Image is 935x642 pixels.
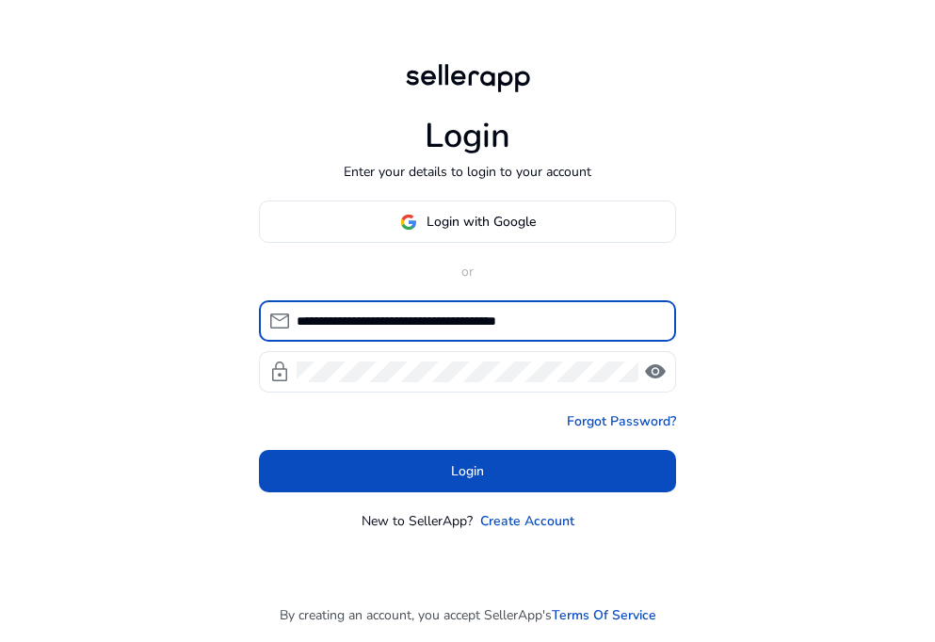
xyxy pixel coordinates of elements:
[259,201,676,243] button: Login with Google
[427,212,536,232] span: Login with Google
[268,310,291,332] span: mail
[362,511,473,531] p: New to SellerApp?
[268,361,291,383] span: lock
[259,262,676,281] p: or
[644,361,667,383] span: visibility
[451,461,484,481] span: Login
[480,511,574,531] a: Create Account
[344,162,591,182] p: Enter your details to login to your account
[400,214,417,231] img: google-logo.svg
[552,605,656,625] a: Terms Of Service
[425,116,510,156] h1: Login
[259,450,676,492] button: Login
[567,411,676,431] a: Forgot Password?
